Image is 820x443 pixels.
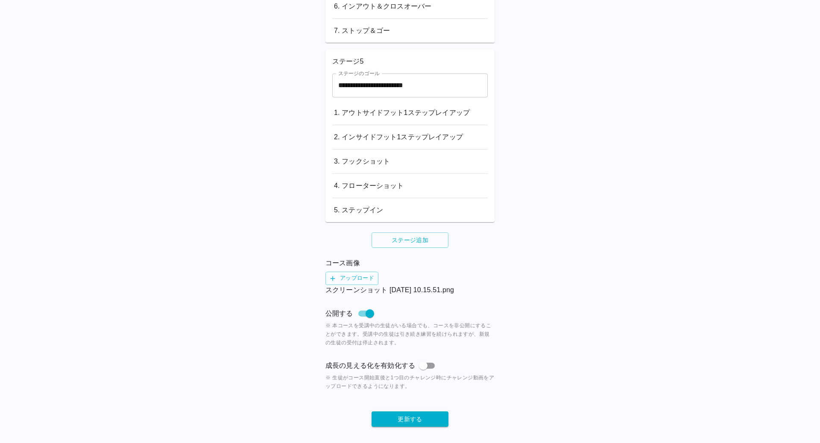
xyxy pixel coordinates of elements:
p: 4. フローターショット [334,181,404,191]
p: ステージ 5 [332,56,364,67]
p: 成長の見える化を有効化する [325,361,415,371]
p: スクリーンショット [DATE] 10.15.51.png [325,285,495,295]
p: 1. アウトサイドフット1ステップレイアップ [334,108,470,118]
p: 6. インアウト＆クロスオーバー [334,1,431,12]
p: 3. フックショット [334,156,390,167]
label: ステージのゴール [338,70,380,77]
span: ※ 生徒がコース開始直後と1つ目のチャレンジ時にチャレンジ動画をアップロードできるようになります。 [325,374,495,391]
p: 7. ストップ＆ゴー [334,26,390,36]
p: 5. ステップイン [334,205,383,215]
p: コース画像 [325,258,495,268]
p: 公開する [325,308,353,319]
label: アップロード [325,272,378,285]
button: 更新する [372,411,448,427]
span: ※ 本コースを受講中の生徒がいる場合でも、コースを非公開にすることができます。受講中の生徒は引き続き練習を続けられますが、新規の生徒の受付は停止されます。 [325,322,495,347]
p: 2. インサイドフット1ステップレイアップ [334,132,463,142]
button: ステージ追加 [372,232,448,248]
